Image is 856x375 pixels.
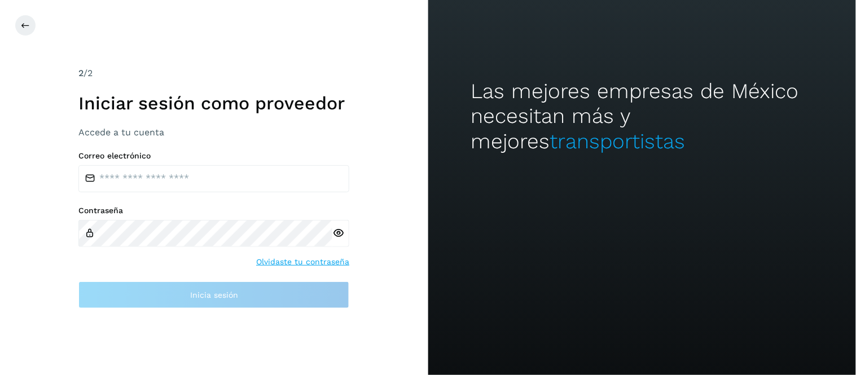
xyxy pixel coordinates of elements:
[256,256,349,268] a: Olvidaste tu contraseña
[78,67,349,80] div: /2
[78,281,349,308] button: Inicia sesión
[190,291,238,299] span: Inicia sesión
[550,129,685,153] span: transportistas
[471,79,813,154] h2: Las mejores empresas de México necesitan más y mejores
[78,68,84,78] span: 2
[78,206,349,215] label: Contraseña
[78,92,349,114] h1: Iniciar sesión como proveedor
[78,127,349,138] h3: Accede a tu cuenta
[78,151,349,161] label: Correo electrónico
